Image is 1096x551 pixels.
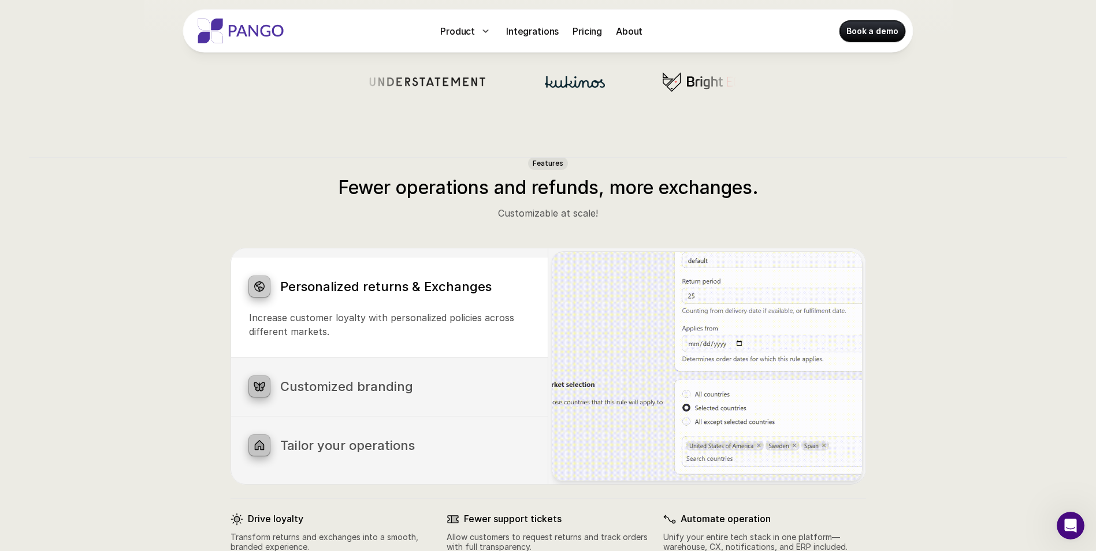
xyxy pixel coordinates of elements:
[501,22,563,40] a: Integrations
[552,251,862,481] img: Drag and drop functionality
[249,456,530,483] p: Build your perfect returns process in under a minute, exactly as you want.
[280,379,530,394] h3: Customized branding
[568,22,607,40] a: Pricing
[1057,512,1084,539] iframe: Intercom live chat
[248,513,433,524] p: Drive loyalty
[464,513,649,524] p: Fewer support tickets
[846,25,898,37] p: Book a demo
[611,22,647,40] a: About
[280,438,530,453] h3: Tailor your operations
[839,21,905,42] a: Book a demo
[249,397,530,425] p: Brand your notifications, return portal, and order tracking for a seamless customer journey.
[533,159,563,167] h2: Features
[573,24,602,38] p: Pricing
[249,311,530,338] p: Increase customer loyalty with personalized policies across different markets.
[440,24,475,38] p: Product
[332,177,765,199] h3: Fewer operations and refunds, more exchanges.
[616,24,642,38] p: About
[506,24,559,38] p: Integrations
[280,279,530,294] h3: Personalized returns & Exchanges
[332,206,765,220] p: Customizable at scale!
[681,513,866,524] p: Automate operation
